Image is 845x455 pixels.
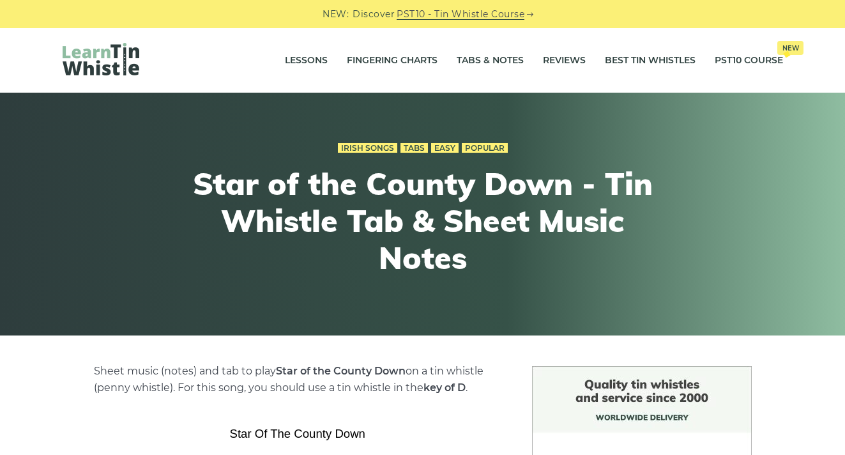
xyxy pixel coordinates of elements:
[605,45,696,77] a: Best Tin Whistles
[457,45,524,77] a: Tabs & Notes
[94,363,501,396] p: Sheet music (notes) and tab to play on a tin whistle (penny whistle). For this song, you should u...
[338,143,397,153] a: Irish Songs
[777,41,803,55] span: New
[715,45,783,77] a: PST10 CourseNew
[423,382,466,394] strong: key of D
[188,166,658,276] h1: Star of the County Down - Tin Whistle Tab & Sheet Music Notes
[462,143,508,153] a: Popular
[543,45,586,77] a: Reviews
[431,143,459,153] a: Easy
[400,143,428,153] a: Tabs
[285,45,328,77] a: Lessons
[63,43,139,75] img: LearnTinWhistle.com
[276,365,406,377] strong: Star of the County Down
[347,45,438,77] a: Fingering Charts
